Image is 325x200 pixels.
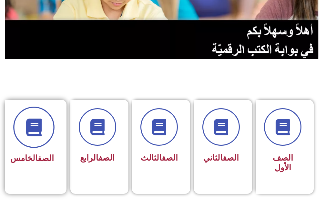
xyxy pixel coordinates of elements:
[223,153,239,163] a: الصف
[80,153,115,163] span: الرابع
[162,153,178,163] a: الصف
[273,153,293,172] span: الصف الأول
[98,153,115,163] a: الصف
[38,153,54,163] a: الصف
[203,153,239,163] span: الثاني
[141,153,178,163] span: الثالث
[10,153,54,163] span: الخامس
